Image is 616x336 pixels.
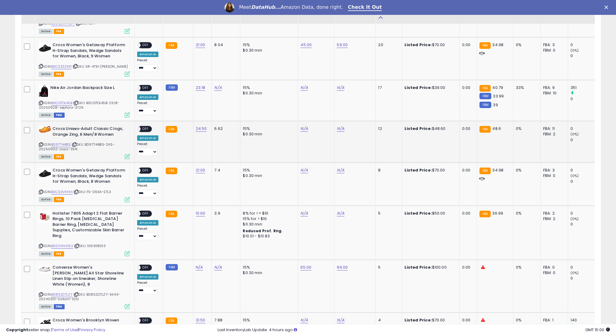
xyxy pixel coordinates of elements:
small: FBA [479,85,491,92]
a: B0CGTDL45B [51,100,72,106]
a: N/A [300,85,308,91]
b: Reduced Prof. Rng. [243,228,283,233]
a: Privacy Policy [79,327,105,333]
div: 8 [378,168,397,173]
div: 0.00 [462,168,472,173]
div: 0 [570,179,595,184]
img: 316O+4BvuaL._SL40_.jpg [39,85,49,97]
a: 24.50 [196,126,207,132]
a: B097744B15 [51,142,71,147]
div: ASIN: [39,126,130,158]
div: 5 [378,211,397,216]
div: $100.00 [404,265,455,270]
b: Listed Price: [404,42,432,48]
div: 0 [570,96,595,102]
div: 15% [243,168,293,173]
span: FBA [54,154,64,159]
a: N/A [337,126,344,132]
b: Crocs Women's Getaway Platform H-Strap Sandals, Wedge Sandals for Women, Black, 9 Women [52,42,126,61]
span: OFF [140,127,150,132]
span: All listings currently available for purchase on Amazon [39,154,53,159]
div: Preset: [137,227,158,240]
small: FBA [166,42,177,49]
img: 316lPHotbwL._SL40_.jpg [39,317,51,330]
div: FBM: 0 [543,270,563,276]
div: $0.30 min [243,90,293,96]
div: 0.00 [462,265,472,270]
span: All listings currently available for purchase on Amazon [39,251,53,256]
div: 3.9 [214,211,235,216]
div: $0.30 min [243,270,293,276]
div: ASIN: [39,211,130,256]
a: N/A [214,85,222,91]
small: FBA [166,126,177,133]
img: 31qn-9VG0QL._SL40_.jpg [39,42,51,54]
small: FBA [479,168,491,174]
div: Meet Amazon Data, done right. [239,4,343,10]
span: | SKU: B0CGTDL45B-23.18-20250928-sephora-3729 [39,100,119,110]
b: Listed Price: [404,264,432,270]
small: FBM [166,264,178,270]
a: 99.00 [337,264,348,270]
div: 0% [516,126,536,131]
div: Preset: [137,281,158,294]
div: 17 [378,85,397,90]
a: B0852CTLZY [51,292,73,297]
span: All listings currently available for purchase on Amazon [39,29,53,34]
div: 15% for > $10 [243,216,293,222]
a: 65.00 [300,264,311,270]
div: Preset: [137,58,158,72]
span: 36.99 [492,210,503,216]
img: 31-ux+XnqPL._SL40_.jpg [39,211,51,223]
div: 20 [378,42,397,48]
div: 0 [570,222,595,227]
div: 15% [243,265,293,270]
span: FBA [54,197,64,202]
span: 34.98 [492,42,503,48]
b: Listed Price: [404,85,432,90]
a: B0C53SZX41 [51,64,72,69]
div: 0% [516,211,536,216]
div: FBA: 2 [543,211,563,216]
div: 12 [378,126,397,131]
div: 0% [516,168,536,173]
div: 0.00 [462,126,472,131]
div: ASIN: [39,168,130,201]
div: 140 [570,317,595,323]
div: $0.30 min [243,222,293,227]
small: FBM [479,102,491,108]
b: Listed Price: [404,317,432,323]
a: N/A [337,210,344,216]
div: $50.00 [404,211,455,216]
span: FBM [54,113,65,118]
a: 23.18 [196,85,205,91]
div: 33% [516,85,536,90]
div: $70.00 [404,168,455,173]
div: 8.04 [214,42,235,48]
a: 21.00 [196,167,205,173]
img: Profile image for Georgie [225,3,234,12]
b: Converse Women's [PERSON_NAME] All Star Shoreline Linen Slip on Sneaker, Shoreline White (Women), 8 [52,265,126,289]
span: FBA [54,251,64,256]
div: $48.60 [404,126,455,131]
span: OFF [140,168,150,173]
a: N/A [337,167,344,173]
span: OFF [140,43,150,48]
div: FBM: 10 [543,90,563,96]
div: 15% [243,126,293,131]
a: 31.50 [196,317,205,323]
div: 8% for <= $10 [243,211,293,216]
div: FBA: 1 [543,317,563,323]
span: 39 [493,102,498,108]
span: | SKU: 5R-4751-[PERSON_NAME] [73,64,128,69]
div: 0 [570,276,595,281]
span: | SKU: B097744B15-24.5-20250902-crocs-3541 [39,142,115,151]
div: 0% [516,317,536,323]
a: N/A [337,317,344,323]
div: $0.30 min [243,131,293,137]
div: 7.88 [214,317,235,323]
div: FBA: 9 [543,85,563,90]
div: FBM: 2 [543,216,563,222]
div: Last InventoryLab Update: 4 hours ago. [218,327,610,333]
i: DataHub... [251,4,281,10]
